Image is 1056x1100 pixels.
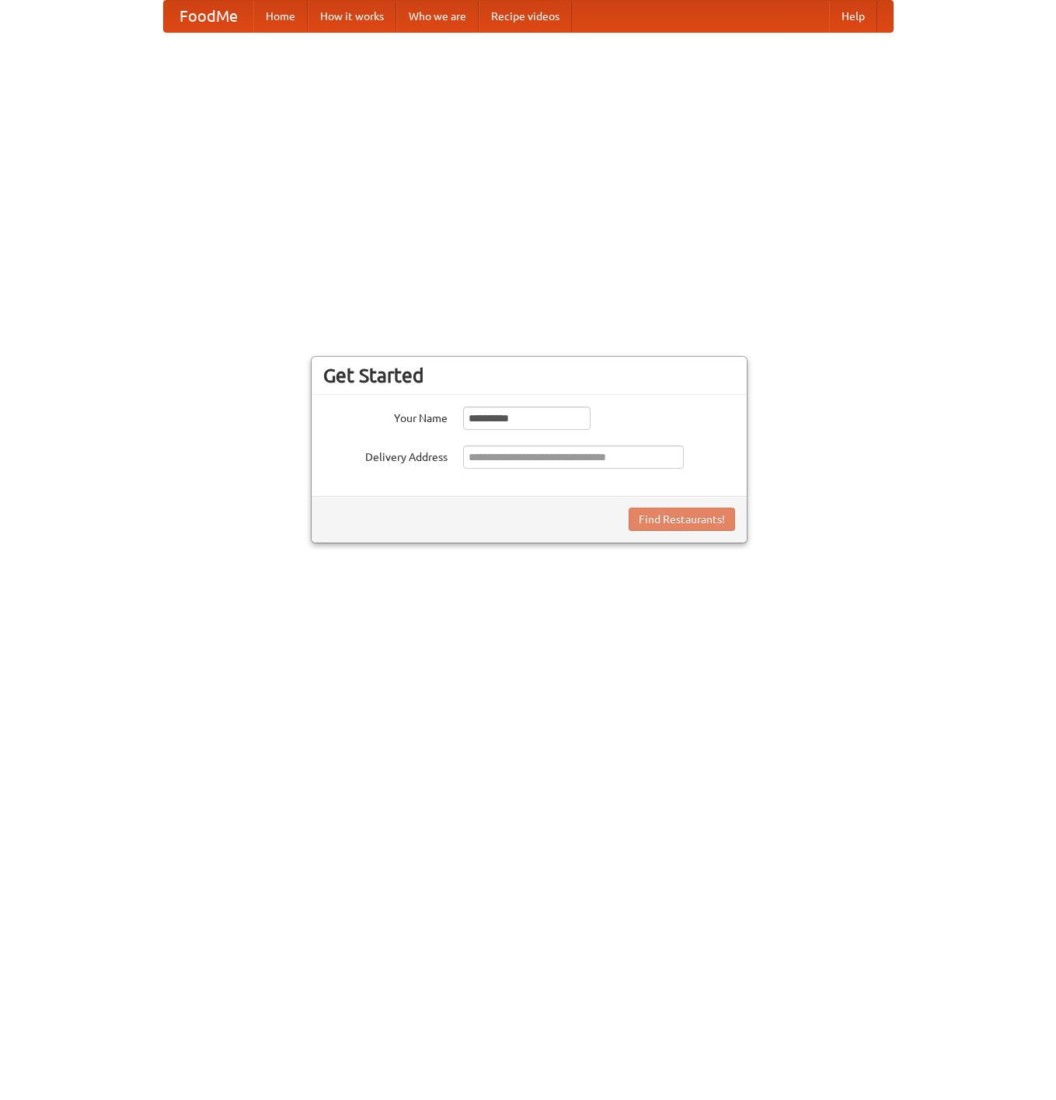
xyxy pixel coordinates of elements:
a: Who we are [396,1,479,32]
a: Recipe videos [479,1,572,32]
label: Delivery Address [323,445,448,465]
button: Find Restaurants! [629,508,735,531]
a: FoodMe [164,1,253,32]
a: Home [253,1,308,32]
a: How it works [308,1,396,32]
label: Your Name [323,407,448,426]
a: Help [829,1,877,32]
h3: Get Started [323,364,735,387]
